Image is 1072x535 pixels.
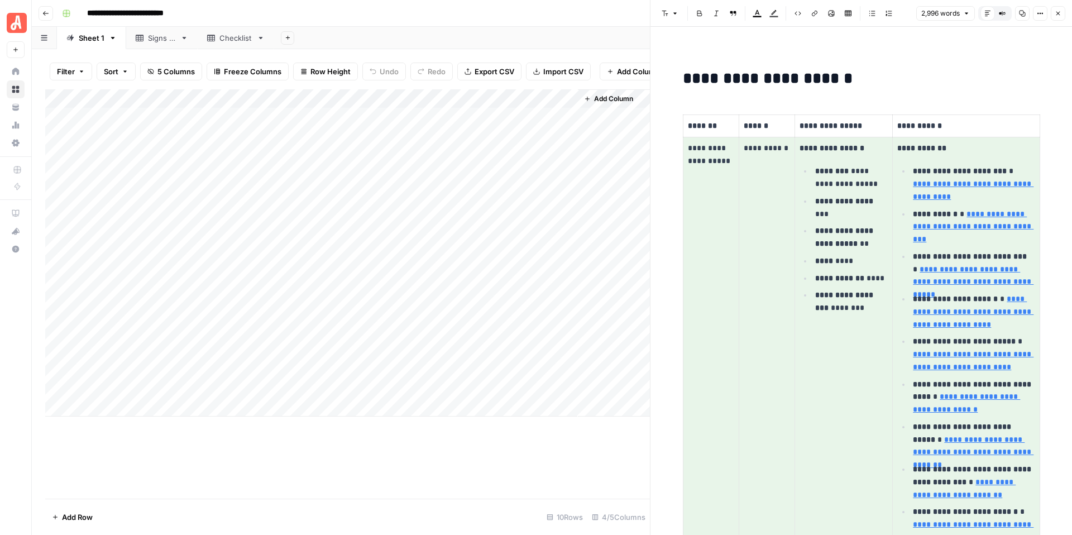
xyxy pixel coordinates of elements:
[428,66,446,77] span: Redo
[7,240,25,258] button: Help + Support
[140,63,202,80] button: 5 Columns
[157,66,195,77] span: 5 Columns
[62,512,93,523] span: Add Row
[594,94,633,104] span: Add Column
[457,63,521,80] button: Export CSV
[50,63,92,80] button: Filter
[7,222,25,240] button: What's new?
[148,32,176,44] div: Signs of
[580,92,638,106] button: Add Column
[45,508,99,526] button: Add Row
[7,204,25,222] a: AirOps Academy
[916,6,975,21] button: 2,996 words
[224,66,281,77] span: Freeze Columns
[57,66,75,77] span: Filter
[7,80,25,98] a: Browse
[293,63,358,80] button: Row Height
[543,66,583,77] span: Import CSV
[587,508,650,526] div: 4/5 Columns
[7,116,25,134] a: Usage
[198,27,274,49] a: Checklist
[57,27,126,49] a: Sheet 1
[380,66,399,77] span: Undo
[310,66,351,77] span: Row Height
[219,32,252,44] div: Checklist
[7,223,24,240] div: What's new?
[475,66,514,77] span: Export CSV
[79,32,104,44] div: Sheet 1
[7,98,25,116] a: Your Data
[617,66,660,77] span: Add Column
[97,63,136,80] button: Sort
[7,13,27,33] img: Angi Logo
[104,66,118,77] span: Sort
[7,134,25,152] a: Settings
[542,508,587,526] div: 10 Rows
[7,9,25,37] button: Workspace: Angi
[126,27,198,49] a: Signs of
[921,8,960,18] span: 2,996 words
[7,63,25,80] a: Home
[410,63,453,80] button: Redo
[600,63,667,80] button: Add Column
[207,63,289,80] button: Freeze Columns
[362,63,406,80] button: Undo
[526,63,591,80] button: Import CSV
